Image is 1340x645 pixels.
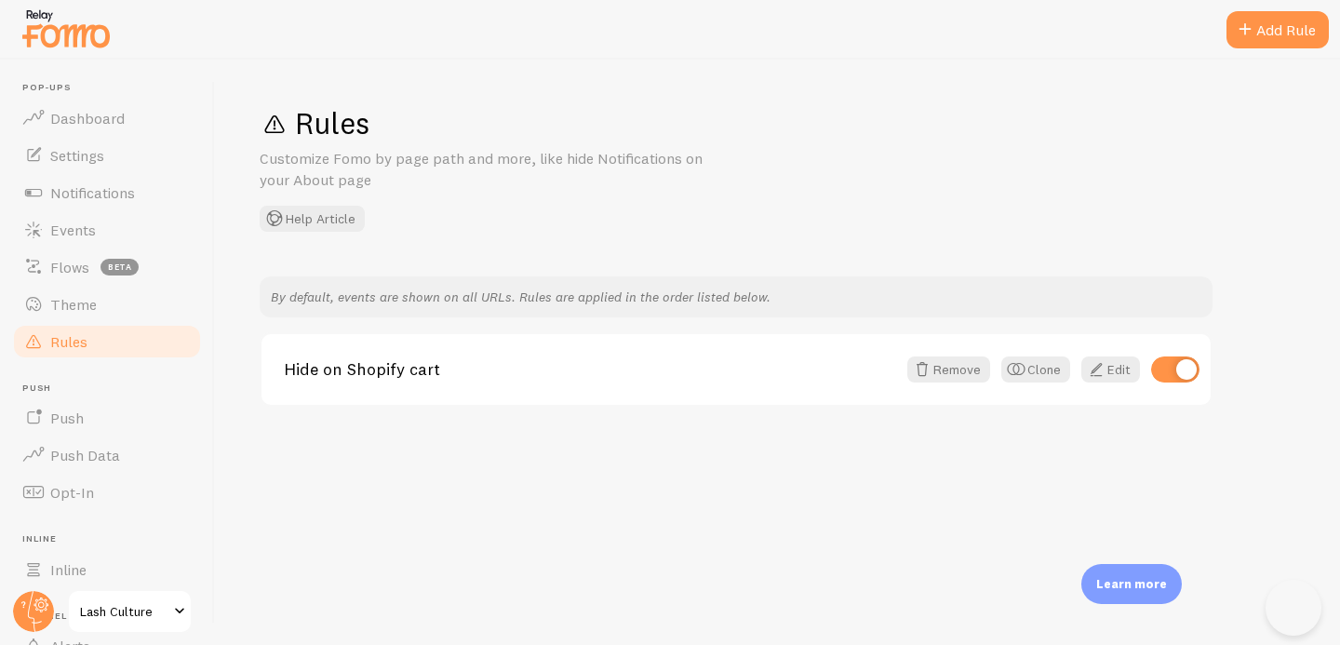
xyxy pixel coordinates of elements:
span: Lash Culture [80,600,168,623]
iframe: Help Scout Beacon - Open [1266,580,1321,636]
span: Inline [22,533,203,545]
span: Flows [50,258,89,276]
a: Edit [1081,356,1140,383]
a: Push Data [11,437,203,474]
div: Learn more [1081,564,1182,604]
a: Settings [11,137,203,174]
span: Push [50,409,84,427]
span: Theme [50,295,97,314]
p: Learn more [1096,575,1167,593]
a: Inline [11,551,203,588]
span: Push [22,383,203,395]
button: Clone [1001,356,1070,383]
span: Inline [50,560,87,579]
a: Hide on Shopify cart [284,361,896,378]
span: Events [50,221,96,239]
span: Notifications [50,183,135,202]
span: Push Data [50,446,120,464]
a: Theme [11,286,203,323]
a: Notifications [11,174,203,211]
span: Rules [50,332,87,351]
a: Push [11,399,203,437]
p: Customize Fomo by page path and more, like hide Notifications on your About page [260,148,706,191]
h1: Rules [260,104,1295,142]
a: Lash Culture [67,589,193,634]
a: Opt-In [11,474,203,511]
span: Settings [50,146,104,165]
span: Opt-In [50,483,94,502]
p: By default, events are shown on all URLs. Rules are applied in the order listed below. [271,288,1201,306]
button: Remove [907,356,990,383]
img: fomo-relay-logo-orange.svg [20,5,113,52]
a: Events [11,211,203,249]
span: beta [100,259,139,275]
a: Rules [11,323,203,360]
span: Pop-ups [22,82,203,94]
a: Dashboard [11,100,203,137]
button: Help Article [260,206,365,232]
span: Dashboard [50,109,125,128]
a: Flows beta [11,249,203,286]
